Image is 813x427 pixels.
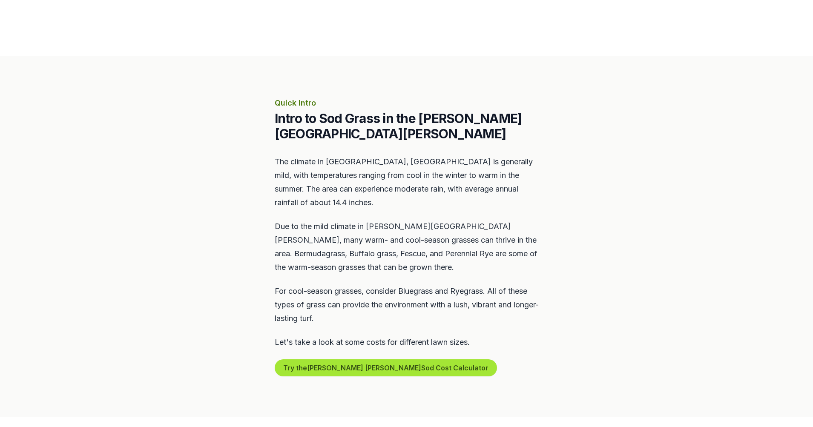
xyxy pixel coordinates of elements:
[275,359,497,376] button: Try the[PERSON_NAME] [PERSON_NAME]Sod Cost Calculator
[275,220,539,274] p: Due to the mild climate in [PERSON_NAME][GEOGRAPHIC_DATA][PERSON_NAME], many warm- and cool-seaso...
[275,335,539,349] p: Let's take a look at some costs for different lawn sizes.
[275,284,539,325] p: For cool-season grasses, consider Bluegrass and Ryegrass. All of these types of grass can provide...
[275,97,539,109] p: Quick Intro
[275,155,539,209] p: The climate in [GEOGRAPHIC_DATA], [GEOGRAPHIC_DATA] is generally mild, with temperatures ranging ...
[275,111,539,141] h2: Intro to Sod Grass in the [PERSON_NAME][GEOGRAPHIC_DATA][PERSON_NAME]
